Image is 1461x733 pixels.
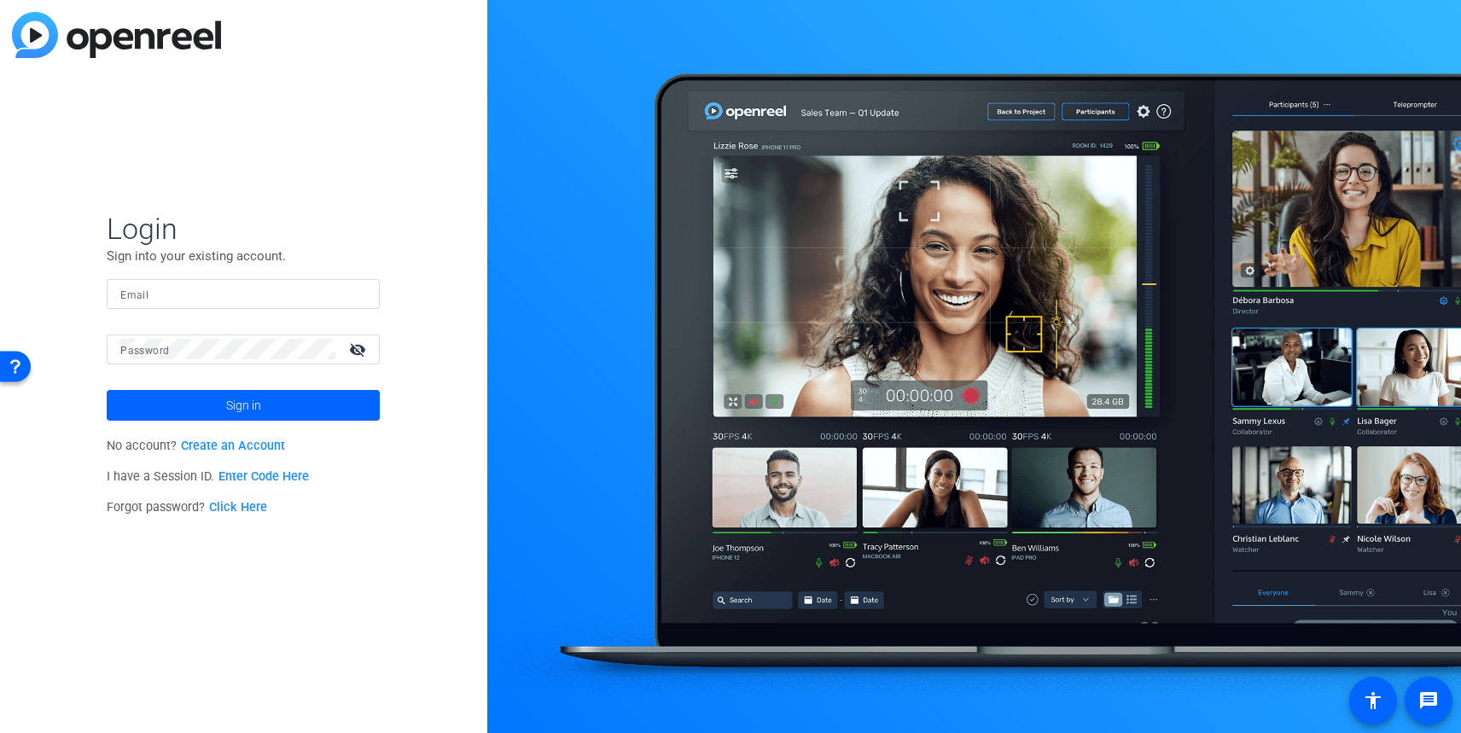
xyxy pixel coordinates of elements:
[107,247,380,265] p: Sign into your existing account.
[339,337,380,362] mat-icon: visibility_off
[12,12,221,58] img: blue-gradient.svg
[120,289,148,301] mat-label: Email
[181,439,285,453] a: Create an Account
[107,500,267,515] span: Forgot password?
[209,500,267,515] a: Click Here
[226,384,261,427] span: Sign in
[107,390,380,421] button: Sign in
[120,283,366,304] input: Enter Email Address
[107,211,380,247] span: Login
[1418,690,1439,711] mat-icon: message
[218,469,309,484] a: Enter Code Here
[1363,690,1383,711] mat-icon: accessibility
[120,345,169,357] mat-label: Password
[107,439,285,453] span: No account?
[107,469,309,484] span: I have a Session ID.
